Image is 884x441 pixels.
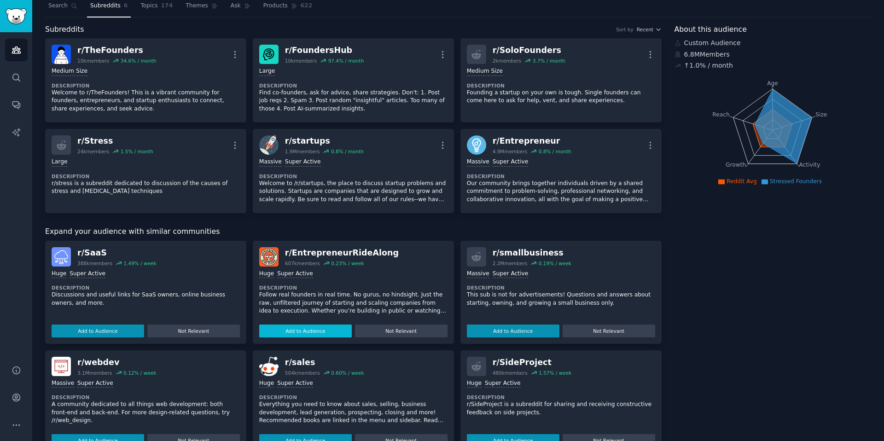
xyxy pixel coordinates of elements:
[493,148,528,155] div: 4.9M members
[684,61,733,70] div: ↑ 1.0 % / month
[259,89,448,113] p: Find co-founders, ask for advice, share strategies. Don't: 1. Post job reqs 2. Spam 3. Post rando...
[467,400,655,417] p: r/SideProject is a subreddit for sharing and receiving constructive feedback on side projects.
[726,162,746,168] tspan: Growth
[493,370,528,376] div: 480k members
[253,129,454,213] a: startupsr/startups1.9Mmembers0.8% / monthMassiveSuper ActiveDescriptionWelcome to /r/startups, th...
[331,370,364,376] div: 0.60 % / week
[121,148,153,155] div: 1.5 % / month
[539,148,571,155] div: 0.8 % / month
[259,357,279,376] img: sales
[467,135,486,155] img: Entrepreneur
[493,45,565,56] div: r/ SoloFounders
[467,173,655,180] dt: Description
[186,2,208,10] span: Themes
[467,325,559,337] button: Add to Audience
[52,45,71,64] img: TheFounders
[147,325,240,337] button: Not Relevant
[493,247,571,259] div: r/ smallbusiness
[331,148,364,155] div: 0.8 % / month
[77,370,112,376] div: 3.1M members
[259,291,448,315] p: Follow real founders in real time. No gurus, no hindsight. Just the raw, unfiltered journey of st...
[45,24,84,35] span: Subreddits
[493,357,572,368] div: r/ SideProject
[52,357,71,376] img: webdev
[77,260,112,267] div: 388k members
[77,58,109,64] div: 10k members
[140,2,157,10] span: Topics
[563,325,655,337] button: Not Relevant
[259,180,448,204] p: Welcome to /r/startups, the place to discuss startup problems and solutions. Startups are compani...
[259,82,448,89] dt: Description
[77,148,109,155] div: 24k members
[493,158,529,167] div: Super Active
[467,394,655,400] dt: Description
[770,178,822,185] span: Stressed Founders
[493,260,528,267] div: 2.2M members
[231,2,241,10] span: Ask
[161,2,173,10] span: 174
[263,2,288,10] span: Products
[539,370,571,376] div: 1.57 % / week
[52,325,144,337] button: Add to Audience
[259,173,448,180] dt: Description
[259,158,282,167] div: Massive
[675,38,872,48] div: Custom Audience
[259,67,275,76] div: Large
[52,379,74,388] div: Massive
[77,135,153,147] div: r/ Stress
[467,270,489,279] div: Massive
[259,325,352,337] button: Add to Audience
[52,173,240,180] dt: Description
[767,80,778,87] tspan: Age
[460,129,662,213] a: Entrepreneurr/Entrepreneur4.9Mmembers0.8% / monthMassiveSuper ActiveDescriptionOur community brin...
[616,26,634,33] div: Sort by
[77,379,113,388] div: Super Active
[815,111,827,117] tspan: Size
[485,379,521,388] div: Super Active
[727,178,757,185] span: Reddit Avg
[259,400,448,425] p: Everything you need to know about sales, selling, business development, lead generation, prospect...
[45,129,246,213] a: r/Stress24kmembers1.5% / monthLargeDescriptionr/stress is a subreddit dedicated to discussion of ...
[45,226,220,238] span: Expand your audience with similar communities
[533,58,565,64] div: 3.7 % / month
[285,260,320,267] div: 607k members
[355,325,448,337] button: Not Relevant
[52,291,240,307] p: Discussions and useful links for SaaS owners, online business owners, and more.
[285,357,364,368] div: r/ sales
[675,24,747,35] span: About this audience
[77,247,157,259] div: r/ SaaS
[123,370,156,376] div: 0.12 % / week
[539,260,571,267] div: 0.19 % / week
[52,247,71,267] img: SaaS
[52,89,240,113] p: Welcome to r/TheFounders! This is a vibrant community for founders, entrepreneurs, and startup en...
[301,2,313,10] span: 622
[285,58,317,64] div: 10k members
[285,45,364,56] div: r/ FoundersHub
[277,379,313,388] div: Super Active
[77,357,156,368] div: r/ webdev
[121,58,157,64] div: 34.6 % / month
[467,82,655,89] dt: Description
[77,45,156,56] div: r/ TheFounders
[712,111,730,117] tspan: Reach
[493,58,522,64] div: 2k members
[285,148,320,155] div: 1.9M members
[123,260,156,267] div: 1.49 % / week
[52,82,240,89] dt: Description
[52,180,240,196] p: r/stress is a subreddit dedicated to discussion of the causes of stress and [MEDICAL_DATA] techni...
[48,2,68,10] span: Search
[285,370,320,376] div: 504k members
[259,135,279,155] img: startups
[52,67,87,76] div: Medium Size
[493,135,571,147] div: r/ Entrepreneur
[52,284,240,291] dt: Description
[259,284,448,291] dt: Description
[70,270,105,279] div: Super Active
[467,180,655,204] p: Our community brings together individuals driven by a shared commitment to problem-solving, profe...
[259,394,448,400] dt: Description
[675,50,872,59] div: 6.8M Members
[467,89,655,105] p: Founding a startup on your own is tough. Single founders can come here to ask for help, vent, and...
[285,158,321,167] div: Super Active
[799,162,820,168] tspan: Activity
[467,67,503,76] div: Medium Size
